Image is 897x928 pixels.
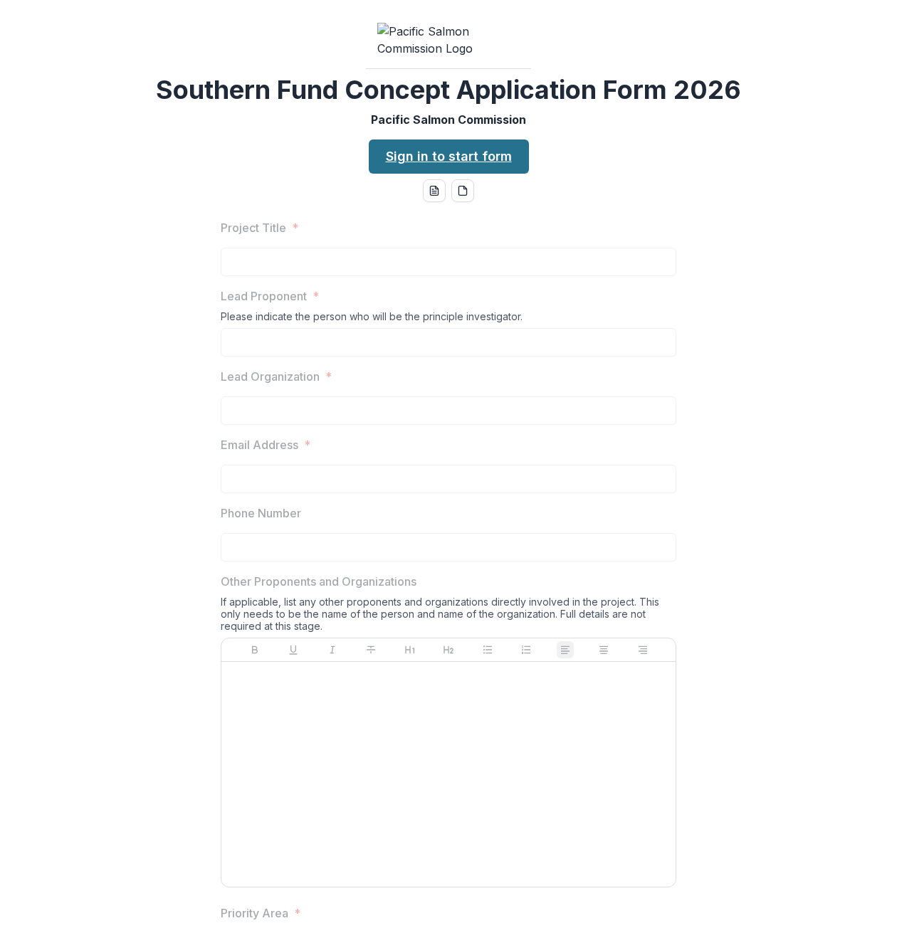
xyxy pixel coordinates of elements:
button: Bullet List [479,641,496,658]
button: Bold [246,641,263,658]
button: pdf-download [451,179,474,202]
p: Lead Proponent [221,288,307,305]
button: Italicize [324,641,341,658]
h2: Southern Fund Concept Application Form 2026 [156,75,741,105]
p: Pacific Salmon Commission [371,111,526,128]
div: Please indicate the person who will be the principle investigator. [221,310,676,328]
button: word-download [423,179,446,202]
button: Strike [362,641,379,658]
button: Ordered List [518,641,535,658]
button: Heading 1 [402,641,419,658]
p: Email Address [221,436,298,453]
p: Lead Organization [221,368,320,385]
button: Align Center [595,641,612,658]
button: Align Right [634,641,651,658]
button: Heading 2 [440,641,457,658]
img: Pacific Salmon Commission Logo [377,23,520,57]
button: Underline [285,641,302,658]
div: If applicable, list any other proponents and organizations directly involved in the project. This... [221,596,676,638]
p: Project Title [221,219,286,236]
p: Other Proponents and Organizations [221,573,416,590]
button: Align Left [557,641,574,658]
a: Sign in to start form [369,139,529,174]
p: Priority Area [221,905,288,922]
p: Phone Number [221,505,301,522]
